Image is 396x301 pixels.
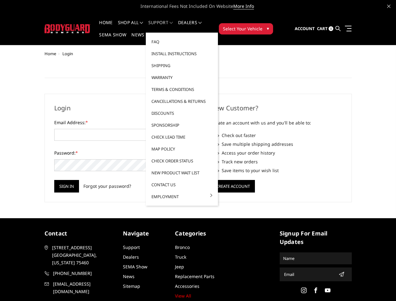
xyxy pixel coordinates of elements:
a: Terms & Conditions [148,83,215,95]
a: Shipping [148,60,215,71]
a: Accessories [175,283,199,289]
a: MAP Policy [148,143,215,155]
span: Account [295,26,315,31]
a: SEMA Show [99,33,126,45]
li: Save multiple shipping addresses [217,141,342,147]
a: Bronco [175,244,190,250]
iframe: Chat Widget [365,271,396,301]
button: Select Your Vehicle [219,23,273,34]
span: Login [62,51,73,56]
a: Cancellations & Returns [148,95,215,107]
a: Dealers [178,20,202,33]
a: News [123,273,135,279]
a: Contact Us [148,179,215,191]
input: Name [281,253,351,263]
a: Warranty [148,71,215,83]
a: Truck [175,254,186,260]
span: Cart [317,26,328,31]
input: Email [282,269,336,279]
label: Email Address: [54,119,185,126]
a: Install Instructions [148,48,215,60]
a: Home [99,20,113,33]
li: Save items to your wish list [217,167,342,174]
img: BODYGUARD BUMPERS [45,24,91,33]
label: Password: [54,150,185,156]
h5: Navigate [123,229,169,238]
li: Access your order history [217,150,342,156]
a: [PHONE_NUMBER] [45,270,117,277]
a: More Info [233,3,254,9]
a: Discounts [148,107,215,119]
h1: Sign in [45,62,352,78]
a: Create Account [211,182,255,188]
h5: signup for email updates [280,229,352,246]
a: [EMAIL_ADDRESS][DOMAIN_NAME] [45,280,117,295]
a: Check Order Status [148,155,215,167]
a: Employment [148,191,215,203]
li: Track new orders [217,158,342,165]
a: Jeep [175,264,184,270]
a: News [131,33,144,45]
a: Check Lead Time [148,131,215,143]
span: [STREET_ADDRESS] [GEOGRAPHIC_DATA], [US_STATE] 75460 [52,244,115,267]
a: FAQ [148,36,215,48]
a: Replacement Parts [175,273,214,279]
a: Forgot your password? [83,183,131,189]
a: SEMA Show [123,264,147,270]
h2: Login [54,103,185,113]
a: Account [295,20,315,37]
a: Support [148,20,173,33]
span: [EMAIL_ADDRESS][DOMAIN_NAME] [53,280,116,295]
span: ▾ [267,25,269,32]
span: 0 [329,26,333,31]
p: Create an account with us and you'll be able to: [211,119,342,127]
h5: contact [45,229,117,238]
a: New Product Wait List [148,167,215,179]
a: shop all [118,20,143,33]
a: Dealers [123,254,139,260]
a: Sponsorship [148,119,215,131]
h2: New Customer? [211,103,342,113]
span: [PHONE_NUMBER] [53,270,116,277]
span: Select Your Vehicle [223,25,262,32]
input: Sign in [54,180,79,193]
li: Check out faster [217,132,342,139]
a: Sitemap [123,283,140,289]
h5: Categories [175,229,221,238]
a: Support [123,244,140,250]
a: Home [45,51,56,56]
button: Create Account [211,180,255,193]
a: Cart 0 [317,20,333,37]
a: View All [175,293,191,299]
